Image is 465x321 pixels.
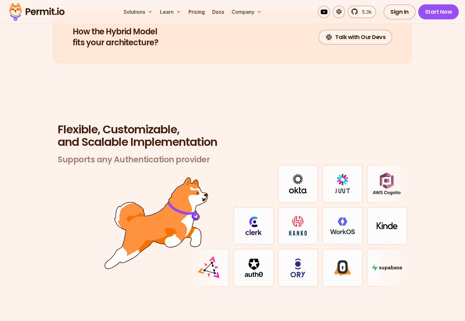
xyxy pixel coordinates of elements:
a: Docs [210,6,227,18]
a: 5.3k [348,6,376,18]
h2: and Scalable Implementation [58,123,407,148]
span: Flexible, Customizable, [58,123,407,136]
a: Sign In [384,4,416,19]
span: 5.3k [358,8,372,16]
button: Company [229,6,264,18]
img: Permit logo [6,1,67,22]
h3: Supports any Authentication provider [58,155,407,165]
a: Pricing [186,6,207,18]
button: Learn [158,6,184,18]
a: Start Now [418,4,459,19]
button: Solutions [121,6,155,18]
span: How the Hybrid Model [73,26,158,37]
a: Talk with Our Devs [318,30,392,45]
h2: fits your architecture? [73,26,158,49]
